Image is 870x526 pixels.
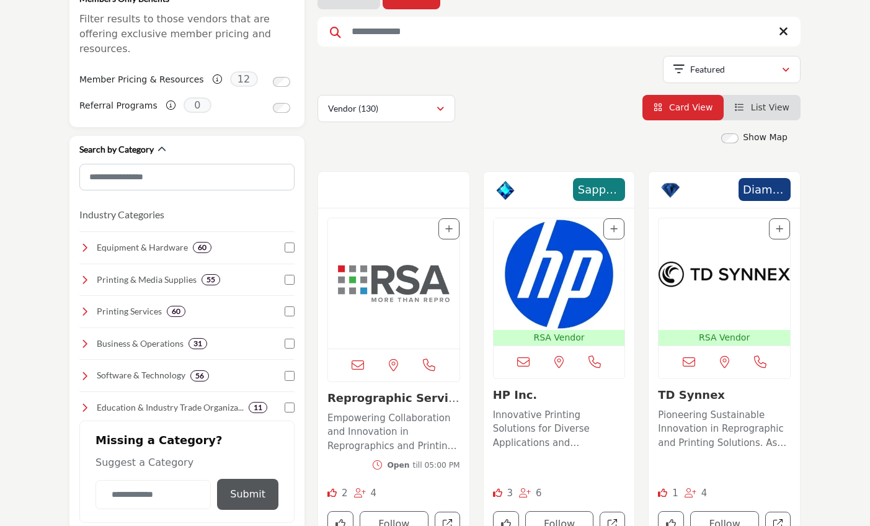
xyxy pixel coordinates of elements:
span: 12 [230,71,258,87]
input: Select Printing & Media Supplies checkbox [285,275,295,285]
h2: Missing a Category? [95,434,278,456]
p: Filter results to those vendors that are offering exclusive member pricing and resources. [79,12,295,56]
span: 4 [701,488,708,499]
li: List View [724,95,801,120]
span: Card View [669,102,712,112]
div: Followers [685,486,708,501]
span: 4 [370,488,376,499]
span: 2 [342,488,348,499]
h3: TD Synnex [658,388,791,402]
input: Switch to Referral Programs [273,103,290,113]
i: Likes [327,488,337,497]
div: 56 Results For Software & Technology [190,370,209,381]
a: Add To List [610,224,618,234]
div: Followers [354,486,377,501]
div: 55 Results For Printing & Media Supplies [202,274,220,285]
img: Diamond Badge Icon [661,181,680,200]
div: 31 Results For Business & Operations [189,338,207,349]
h4: Equipment & Hardware : Top-quality printers, copiers, and finishing equipment to enhance efficien... [97,241,188,254]
input: Select Education & Industry Trade Organizations checkbox [285,403,295,412]
span: Diamond [742,181,787,198]
input: Switch to Member Pricing & Resources [273,77,290,87]
p: RSA Vendor [661,331,788,344]
div: 60 Results For Equipment & Hardware [193,242,211,253]
h3: HP Inc. [493,388,626,402]
a: TD Synnex [658,388,725,401]
i: Likes [493,488,502,497]
a: Reprographic Service... [327,391,459,418]
input: Select Business & Operations checkbox [285,339,295,349]
i: Like [658,488,667,497]
label: Referral Programs [79,95,158,117]
a: HP Inc. [493,388,538,401]
h4: Software & Technology: Advanced software and digital tools for print management, automation, and ... [97,369,185,381]
input: Search Category [79,164,295,190]
button: Opentill 05:00 PM [373,460,459,471]
b: 11 [254,403,262,412]
li: Card View [642,95,724,120]
p: Empowering Collaboration and Innovation in Reprographics and Printing Across [GEOGRAPHIC_DATA] In... [327,411,460,453]
p: RSA Vendor [496,331,623,344]
b: 60 [198,243,206,252]
span: 1 [672,488,678,499]
span: 6 [536,488,542,499]
span: 3 [507,488,513,499]
img: HP Inc. [494,218,625,330]
a: Open Listing in new tab [659,218,790,345]
div: till 05:00 PM [387,460,459,471]
a: Open Listing in new tab [494,218,625,345]
button: Vendor (130) [317,95,455,122]
span: List View [751,102,789,112]
input: Select Equipment & Hardware checkbox [285,243,295,252]
label: Member Pricing & Resources [79,69,204,91]
button: Submit [217,479,278,510]
h4: Printing Services: Professional printing solutions, including large-format, digital, and offset p... [97,305,162,318]
p: Innovative Printing Solutions for Diverse Applications and Exceptional Results Operating at the f... [493,408,626,450]
button: Featured [663,56,801,83]
a: Add To List [445,224,453,234]
input: Select Printing Services checkbox [285,306,295,316]
h3: Reprographic Services Association (RSA) [327,391,460,405]
span: Open [387,461,409,470]
button: Industry Categories [79,207,164,222]
a: Innovative Printing Solutions for Diverse Applications and Exceptional Results Operating at the f... [493,405,626,450]
h4: Education & Industry Trade Organizations: Connect with industry leaders, trade groups, and profes... [97,401,244,414]
p: Pioneering Sustainable Innovation in Reprographic and Printing Solutions. As an established leade... [658,408,791,450]
input: Select Software & Technology checkbox [285,371,295,381]
a: Open Listing in new tab [328,218,459,349]
span: Suggest a Category [95,457,193,468]
b: 60 [172,307,180,316]
div: Followers [519,486,542,501]
div: 60 Results For Printing Services [167,306,185,317]
img: TD Synnex [659,218,790,330]
a: Pioneering Sustainable Innovation in Reprographic and Printing Solutions. As an established leade... [658,405,791,450]
a: Add To List [776,224,783,234]
h4: Business & Operations: Essential resources for financial management, marketing, and operations to... [97,337,184,350]
a: View List [735,102,789,112]
a: Empowering Collaboration and Innovation in Reprographics and Printing Across [GEOGRAPHIC_DATA] In... [327,408,460,453]
p: Vendor (130) [328,102,378,115]
img: Sapphire Badge Icon [496,181,515,200]
h2: Search by Category [79,143,154,156]
a: View Card [654,102,713,112]
p: Featured [690,63,725,76]
b: 31 [193,339,202,348]
b: 55 [206,275,215,284]
input: Search Keyword [317,17,801,47]
img: Reprographic Services Association (RSA) [328,218,459,349]
b: 56 [195,372,204,380]
span: Sapphire [577,181,621,198]
h4: Printing & Media Supplies: A wide range of high-quality paper, films, inks, and specialty materia... [97,274,197,286]
span: 0 [184,97,211,113]
label: Show Map [743,131,788,144]
div: 11 Results For Education & Industry Trade Organizations [249,402,267,413]
input: Category Name [95,480,211,509]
